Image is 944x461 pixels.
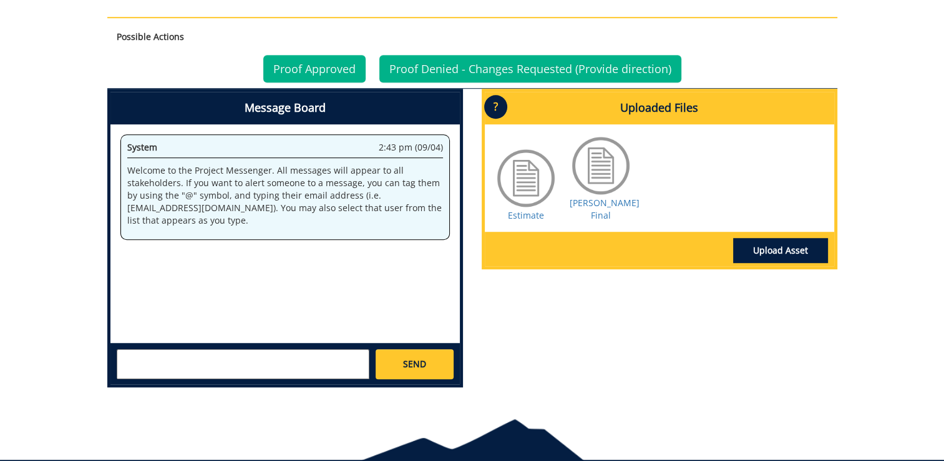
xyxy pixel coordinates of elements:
[263,55,366,82] a: Proof Approved
[117,349,369,379] textarea: messageToSend
[403,358,426,370] span: SEND
[485,92,834,124] h4: Uploaded Files
[508,209,544,221] a: Estimate
[484,95,507,119] p: ?
[127,164,443,227] p: Welcome to the Project Messenger. All messages will appear to all stakeholders. If you want to al...
[110,92,460,124] h4: Message Board
[379,141,443,154] span: 2:43 pm (09/04)
[376,349,453,379] a: SEND
[570,197,640,221] a: [PERSON_NAME] Final
[733,238,828,263] a: Upload Asset
[127,141,157,153] span: System
[379,55,681,82] a: Proof Denied - Changes Requested (Provide direction)
[117,31,184,42] strong: Possible Actions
